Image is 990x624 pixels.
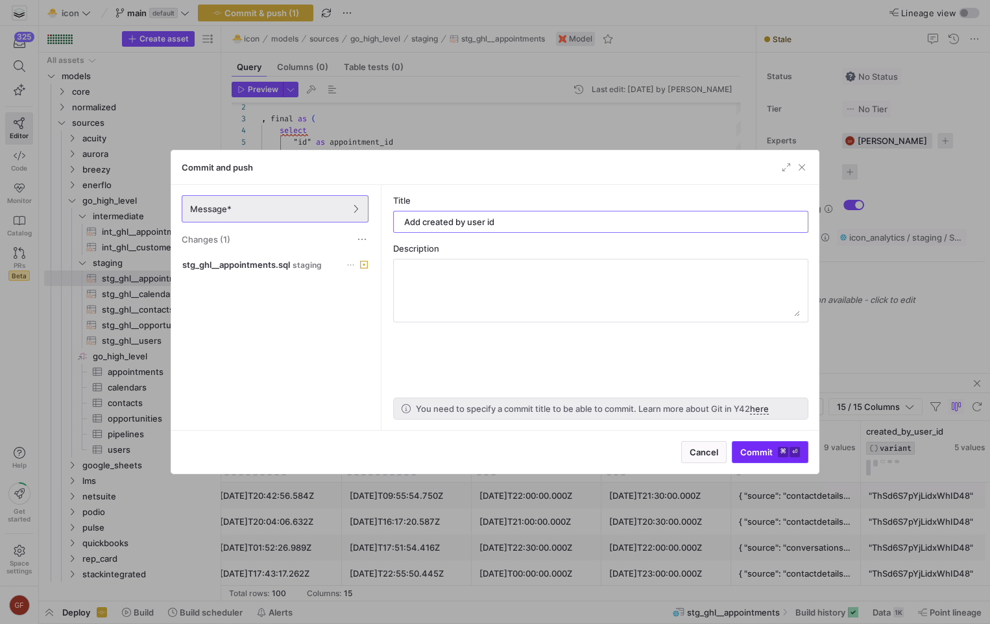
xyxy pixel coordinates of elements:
span: stg_ghl__appointments.sql [182,259,290,270]
span: Message* [190,204,232,214]
button: Commit⌘⏎ [732,441,808,463]
p: You need to specify a commit title to be able to commit. Learn more about Git in Y42 [416,403,769,414]
div: Description [393,243,808,254]
button: stg_ghl__appointments.sqlstaging [179,256,371,273]
a: here [750,403,769,414]
span: Changes (1) [182,234,230,245]
span: Cancel [690,447,718,457]
button: Message* [182,195,368,222]
h3: Commit and push [182,162,253,173]
kbd: ⏎ [790,447,800,457]
kbd: ⌘ [778,447,788,457]
span: Title [393,195,411,206]
button: Cancel [681,441,727,463]
span: Commit [740,447,800,457]
span: staging [293,261,322,270]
